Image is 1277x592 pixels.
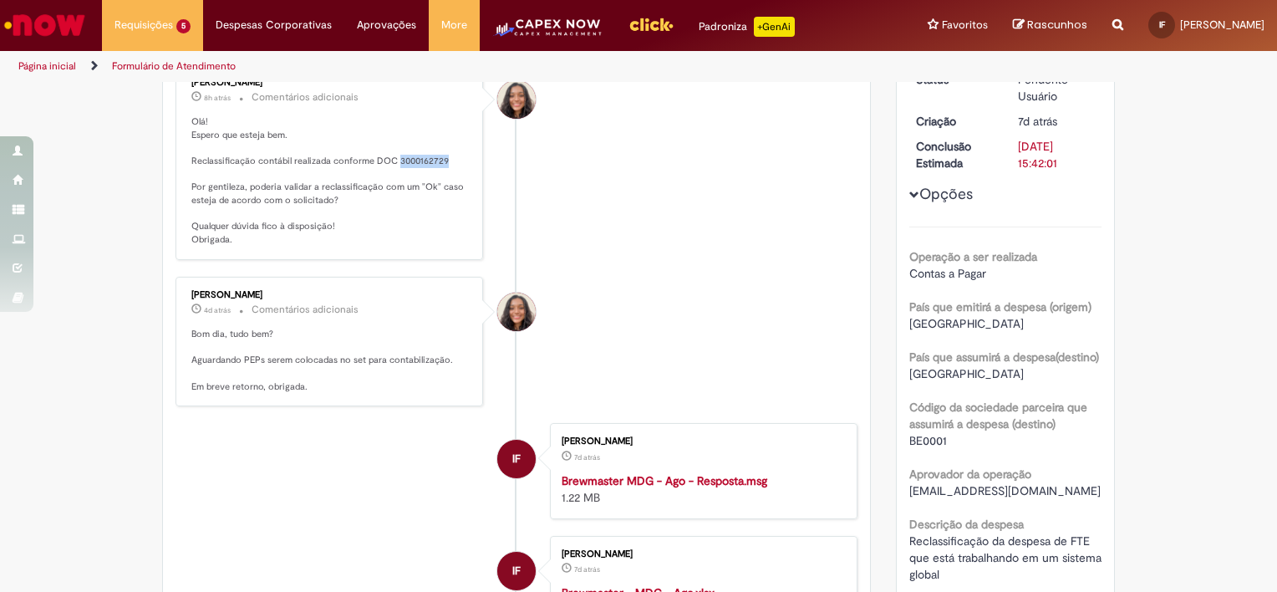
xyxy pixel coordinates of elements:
span: 8h atrás [204,93,231,103]
span: Contas a Pagar [909,266,986,281]
b: País que assumirá a despesa(destino) [909,350,1099,365]
div: Padroniza [699,17,795,37]
img: CapexLogo5.png [492,17,603,50]
div: [PERSON_NAME] [562,436,840,447]
span: Requisições [114,17,173,33]
div: Isabelle Lisa Figueiredo [497,552,536,590]
div: Debora Helloisa Soares [497,80,536,119]
span: 5 [176,19,191,33]
a: Rascunhos [1013,18,1087,33]
span: More [441,17,467,33]
span: 7d atrás [574,452,600,462]
b: Operação a ser realizada [909,249,1037,264]
span: 7d atrás [574,564,600,574]
div: [PERSON_NAME] [562,549,840,559]
span: Aprovações [357,17,416,33]
time: 23/09/2025 15:41:58 [1018,114,1057,129]
dt: Conclusão Estimada [903,138,1006,171]
p: +GenAi [754,17,795,37]
b: Código da sociedade parceira que assumirá a despesa (destino) [909,400,1087,431]
span: 7d atrás [1018,114,1057,129]
b: Aprovador da operação [909,467,1031,482]
img: click_logo_yellow_360x200.png [628,12,674,37]
ul: Trilhas de página [13,51,839,82]
span: IF [512,439,521,479]
div: [PERSON_NAME] [191,78,470,88]
b: Descrição da despesa [909,517,1024,532]
a: Página inicial [18,59,76,73]
span: IF [512,551,521,591]
time: 29/09/2025 09:32:24 [204,93,231,103]
div: 23/09/2025 15:41:58 [1018,113,1096,130]
a: Formulário de Atendimento [112,59,236,73]
span: 4d atrás [204,305,231,315]
span: [EMAIL_ADDRESS][DOMAIN_NAME] [909,483,1101,498]
div: [DATE] 15:42:01 [1018,138,1096,171]
span: Favoritos [942,17,988,33]
img: ServiceNow [2,8,88,42]
div: 1.22 MB [562,472,840,506]
div: Debora Helloisa Soares [497,293,536,331]
span: [GEOGRAPHIC_DATA] [909,316,1024,331]
span: Reclassificação da despesa de FTE que está trabalhando em um sistema global [909,533,1105,582]
small: Comentários adicionais [252,303,359,317]
span: Rascunhos [1027,17,1087,33]
span: [PERSON_NAME] [1180,18,1264,32]
div: [PERSON_NAME] [191,290,470,300]
span: [GEOGRAPHIC_DATA] [909,366,1024,381]
div: Isabelle Lisa Figueiredo [497,440,536,478]
p: Olá! Espero que esteja bem. Reclassificação contábil realizada conforme DOC 3000162729 Por gentil... [191,115,470,247]
dt: Criação [903,113,1006,130]
span: Despesas Corporativas [216,17,332,33]
p: Bom dia, tudo bem? Aguardando PEPs serem colocadas no set para contabilização. Em breve retorno, ... [191,328,470,394]
a: Brewmaster MDG - Ago - Resposta.msg [562,473,767,488]
span: BE0001 [909,433,947,448]
small: Comentários adicionais [252,90,359,105]
time: 26/09/2025 10:15:57 [204,305,231,315]
b: País que emitirá a despesa (origem) [909,299,1091,314]
div: Pendente Usuário [1018,71,1096,105]
span: IF [1159,19,1165,30]
time: 23/09/2025 15:36:34 [574,564,600,574]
